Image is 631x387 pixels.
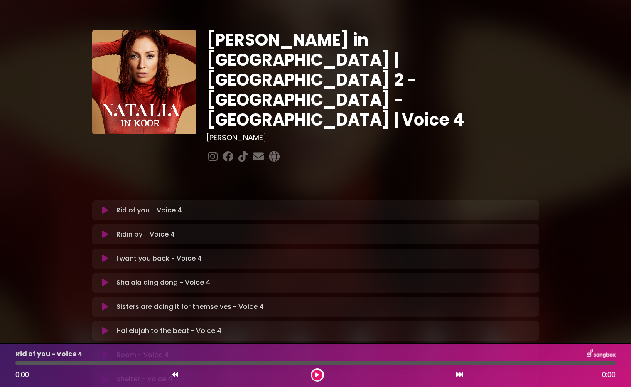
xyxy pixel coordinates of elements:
[206,30,539,130] h1: [PERSON_NAME] in [GEOGRAPHIC_DATA] | [GEOGRAPHIC_DATA] 2 - [GEOGRAPHIC_DATA] - [GEOGRAPHIC_DATA] ...
[15,370,29,380] span: 0:00
[587,349,616,360] img: songbox-logo-white.png
[116,326,221,336] p: Hallelujah to the beat - Voice 4
[116,254,202,264] p: I want you back - Voice 4
[602,370,616,380] span: 0:00
[116,229,175,239] p: Ridin by - Voice 4
[116,278,210,288] p: Shalala ding dong - Voice 4
[116,302,264,312] p: Sisters are doing it for themselves - Voice 4
[116,205,182,215] p: Rid of you - Voice 4
[206,133,539,142] h3: [PERSON_NAME]
[15,349,82,359] p: Rid of you - Voice 4
[92,30,196,134] img: YTVS25JmS9CLUqXqkEhs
